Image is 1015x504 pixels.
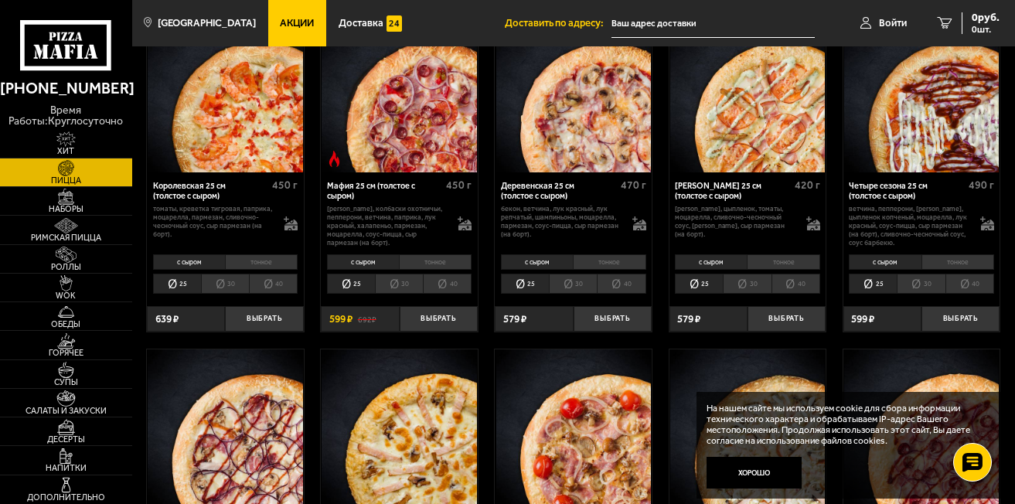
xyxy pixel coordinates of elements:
img: Острое блюдо [326,151,342,167]
a: Чикен Ранч 25 см (толстое с сыром) [669,17,826,172]
span: 450 г [272,179,298,192]
img: Чикен Барбекю 25 см (толстое с сыром) [148,349,302,504]
img: Королевская 25 см (толстое с сыром) [148,17,302,172]
li: с сыром [501,254,573,270]
span: 450 г [446,179,472,192]
li: 40 [423,274,472,294]
a: Мясная Барбекю 25 см (толстое с сыром) [843,349,1000,504]
a: Пикантный цыплёнок сулугуни 25 см (толстое с сыром) [321,349,478,504]
li: тонкое [747,254,819,270]
li: 25 [501,274,549,294]
input: Ваш адрес доставки [611,9,815,38]
li: 40 [771,274,820,294]
p: [PERSON_NAME], цыпленок, томаты, моцарелла, сливочно-чесночный соус, [PERSON_NAME], сыр пармезан ... [675,205,795,239]
p: ветчина, пепперони, [PERSON_NAME], цыпленок копченый, моцарелла, лук красный, соус-пицца, сыр пар... [849,205,969,247]
li: 30 [201,274,249,294]
span: 0 шт. [972,25,1000,34]
p: томаты, креветка тигровая, паприка, моцарелла, пармезан, сливочно-чесночный соус, сыр пармезан (н... [153,205,274,239]
li: с сыром [849,254,921,270]
img: Чикен Ранч 25 см (толстое с сыром) [670,17,825,172]
li: с сыром [153,254,225,270]
div: Четыре сезона 25 см (толстое с сыром) [849,181,965,201]
div: Деревенская 25 см (толстое с сыром) [501,181,617,201]
p: На нашем сайте мы используем cookie для сбора информации технического характера и обрабатываем IP... [707,403,981,447]
li: с сыром [327,254,399,270]
a: Четыре сезона 25 см (толстое с сыром) [843,17,1000,172]
li: 40 [249,274,298,294]
button: Выбрать [400,306,478,332]
li: 30 [723,274,771,294]
button: Выбрать [574,306,652,332]
a: Деревенская 25 см (толстое с сыром) [495,17,652,172]
img: 15daf4d41897b9f0e9f617042186c801.svg [387,15,403,32]
li: 25 [153,274,201,294]
span: 599 ₽ [851,314,874,325]
a: АкционныйОстрое блюдоМафия 25 см (толстое с сыром) [321,17,478,172]
span: 579 ₽ [503,314,526,325]
img: Пикантный цыплёнок сулугуни 25 см (толстое с сыром) [322,349,476,504]
div: [PERSON_NAME] 25 см (толстое с сыром) [675,181,791,201]
s: 692 ₽ [358,314,376,325]
span: 490 г [969,179,994,192]
span: 599 ₽ [329,314,353,325]
button: Хорошо [707,457,802,489]
a: Жюльен 25 см (толстое с сыром) [669,349,826,504]
span: Войти [879,18,907,28]
li: 25 [675,274,723,294]
li: 30 [549,274,597,294]
span: [GEOGRAPHIC_DATA] [158,18,256,28]
p: [PERSON_NAME], колбаски охотничьи, пепперони, ветчина, паприка, лук красный, халапеньо, пармезан,... [327,205,448,247]
span: 420 г [795,179,820,192]
span: 470 г [621,179,646,192]
p: бекон, ветчина, лук красный, лук репчатый, шампиньоны, моцарелла, пармезан, соус-пицца, сыр парме... [501,205,622,239]
li: 30 [375,274,423,294]
div: Мафия 25 см (толстое с сыром) [327,181,443,201]
li: тонкое [921,254,994,270]
a: Мюнхен 25 см (толстое с сыром) [495,349,652,504]
button: Выбрать [748,306,826,332]
img: Четыре сезона 25 см (толстое с сыром) [844,17,999,172]
span: Акции [280,18,314,28]
img: Деревенская 25 см (толстое с сыром) [496,17,651,172]
a: Королевская 25 см (толстое с сыром) [147,17,304,172]
span: Доставить по адресу: [505,18,611,28]
img: Жюльен 25 см (толстое с сыром) [670,349,825,504]
span: 579 ₽ [677,314,700,325]
li: 25 [327,274,375,294]
img: Мафия 25 см (толстое с сыром) [322,17,476,172]
button: Выбрать [921,306,1000,332]
img: Мюнхен 25 см (толстое с сыром) [496,349,651,504]
span: 0 руб. [972,12,1000,23]
div: Королевская 25 см (толстое с сыром) [153,181,269,201]
a: Чикен Барбекю 25 см (толстое с сыром) [147,349,304,504]
li: 40 [597,274,645,294]
li: тонкое [573,254,645,270]
li: 25 [849,274,897,294]
li: 40 [945,274,994,294]
span: 639 ₽ [155,314,179,325]
li: с сыром [675,254,747,270]
li: тонкое [399,254,472,270]
img: Мясная Барбекю 25 см (толстое с сыром) [844,349,999,504]
span: Доставка [339,18,383,28]
li: тонкое [225,254,298,270]
button: Выбрать [225,306,303,332]
li: 30 [897,274,945,294]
